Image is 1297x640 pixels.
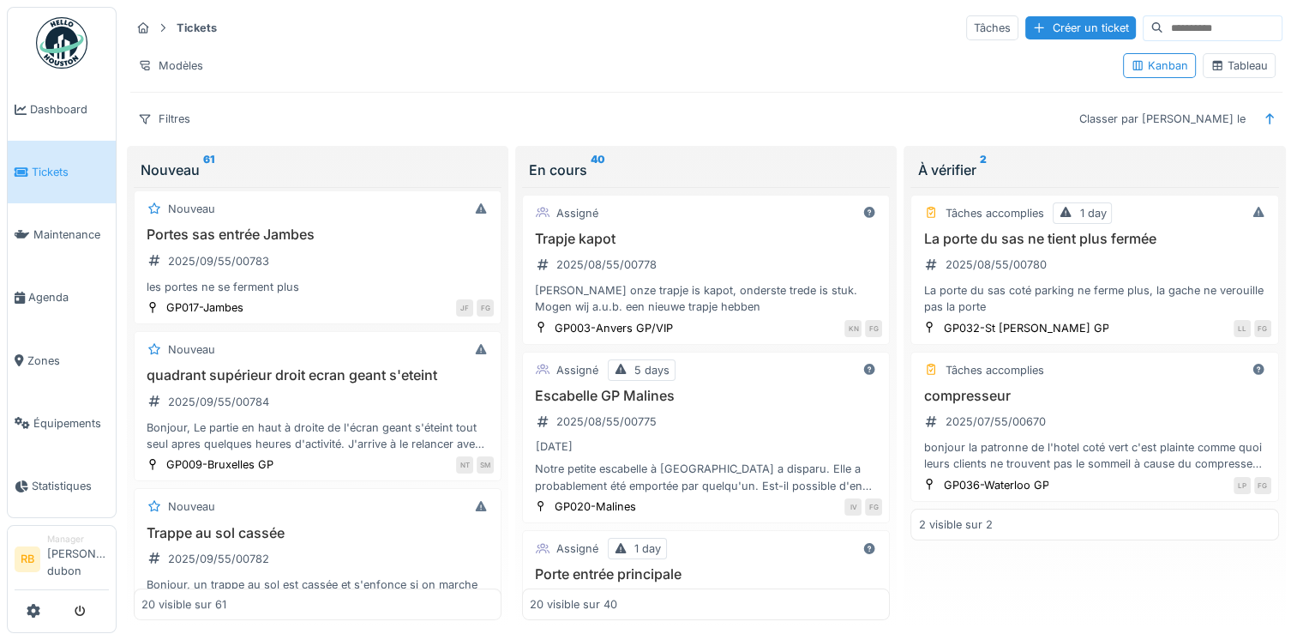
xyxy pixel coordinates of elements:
div: 2025/08/55/00775 [556,414,657,430]
div: Assigné [556,205,598,221]
div: Manager [47,533,109,546]
h3: Escabelle GP Malines [530,388,882,404]
div: GP009-Bruxelles GP [166,456,273,473]
span: Statistiques [32,478,109,494]
span: Équipements [33,415,109,432]
div: [PERSON_NAME] onze trapje is kapot, onderste trede is stuk. Mogen wij a.u.b. een nieuwe trapje he... [530,282,882,315]
div: LL [1234,320,1251,337]
span: Tickets [32,164,109,180]
div: SM [477,456,494,474]
a: RB Manager[PERSON_NAME] dubon [15,533,109,590]
div: 2025/08/55/00778 [556,257,657,273]
h3: quadrant supérieur droit ecran geant s'eteint [141,367,494,383]
sup: 61 [203,160,214,180]
span: Dashboard [30,101,109,118]
div: Nouveau [168,341,215,358]
li: [PERSON_NAME] dubon [47,533,109,586]
div: 2 visible sur 2 [918,516,992,533]
div: GP032-St [PERSON_NAME] GP [943,320,1108,336]
li: RB [15,546,40,572]
div: KN [844,320,862,337]
div: 5 days [634,362,670,378]
img: Badge_color-CXgf-gQk.svg [36,17,87,69]
a: Maintenance [8,203,116,266]
h3: compresseur [918,388,1270,404]
div: LP [1234,477,1251,494]
div: Nouveau [168,201,215,217]
a: Agenda [8,266,116,329]
div: 2025/09/55/00784 [168,394,269,410]
a: Équipements [8,392,116,455]
div: La porte du sas coté parking ne ferme plus, la gache ne verouille pas la porte [918,282,1270,315]
div: JF [456,299,473,317]
strong: Tickets [170,20,224,36]
div: Bonjour, un trappe au sol est cassée et s'enfonce si on marche dessus. Se trouve entre le glory e... [141,577,494,609]
div: FG [865,320,882,337]
div: 20 visible sur 61 [141,596,226,613]
div: Assigné [556,540,598,557]
div: bonjour la patronne de l'hotel coté vert c'est plainte comme quoi leurs clients ne trouvent pas l... [918,439,1270,472]
a: Tickets [8,141,116,203]
div: les portes ne se ferment plus [141,279,494,295]
h3: Trapje kapot [530,231,882,247]
div: Tâches accomplies [945,205,1043,221]
h3: Porte entrée principale [530,566,882,583]
h3: Portes sas entrée Jambes [141,226,494,243]
div: Assigné [556,362,598,378]
div: IV [844,498,862,516]
div: 2025/08/55/00780 [945,257,1046,273]
div: À vérifier [917,160,1271,180]
div: Tâches [966,15,1018,40]
h3: La porte du sas ne tient plus fermée [918,231,1270,247]
div: FG [1254,320,1271,337]
div: NT [456,456,473,474]
div: En cours [529,160,883,180]
div: GP003-Anvers GP/VIP [555,320,673,336]
div: [DATE] [536,438,573,455]
div: GP017-Jambes [166,299,243,316]
sup: 40 [591,160,605,180]
div: Notre petite escabelle à [GEOGRAPHIC_DATA] a disparu. Elle a probablement été emportée par quelqu... [530,461,882,493]
div: FG [865,498,882,516]
a: Dashboard [8,78,116,141]
span: Zones [27,353,109,369]
div: Tâches accomplies [945,362,1043,378]
div: Kanban [1131,57,1188,74]
div: Bonjour, Le partie en haut à droite de l'écran geant s'éteint tout seul apres quelques heures d'a... [141,420,494,452]
div: GP020-Malines [555,498,636,515]
div: Créer un ticket [1025,16,1136,39]
a: Zones [8,329,116,392]
h3: Trappe au sol cassée [141,525,494,541]
div: Tableau [1210,57,1268,74]
div: Modèles [130,53,211,78]
div: Filtres [130,106,198,131]
div: 2025/09/55/00782 [168,551,269,567]
div: FG [477,299,494,317]
div: 20 visible sur 40 [530,596,617,613]
div: 1 day [634,540,661,557]
span: Agenda [28,289,109,305]
div: Nouveau [141,160,495,180]
div: GP036-Waterloo GP [943,477,1048,493]
div: FG [1254,477,1271,494]
div: Classer par [PERSON_NAME] le [1072,106,1253,131]
div: 2025/07/55/00670 [945,414,1045,430]
a: Statistiques [8,455,116,517]
span: Maintenance [33,226,109,243]
div: 1 day [1079,205,1106,221]
sup: 2 [979,160,986,180]
div: Nouveau [168,498,215,515]
div: 2025/09/55/00783 [168,253,269,269]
